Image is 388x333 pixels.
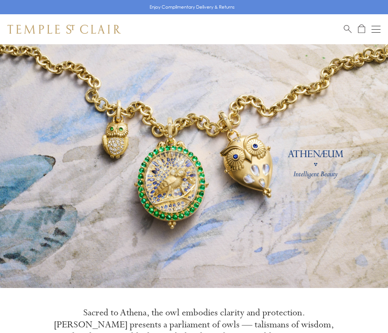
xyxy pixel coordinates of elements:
button: Open navigation [372,25,381,34]
img: Temple St. Clair [7,25,121,34]
p: Enjoy Complimentary Delivery & Returns [150,3,235,11]
a: Open Shopping Bag [358,24,365,34]
a: Search [344,24,352,34]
